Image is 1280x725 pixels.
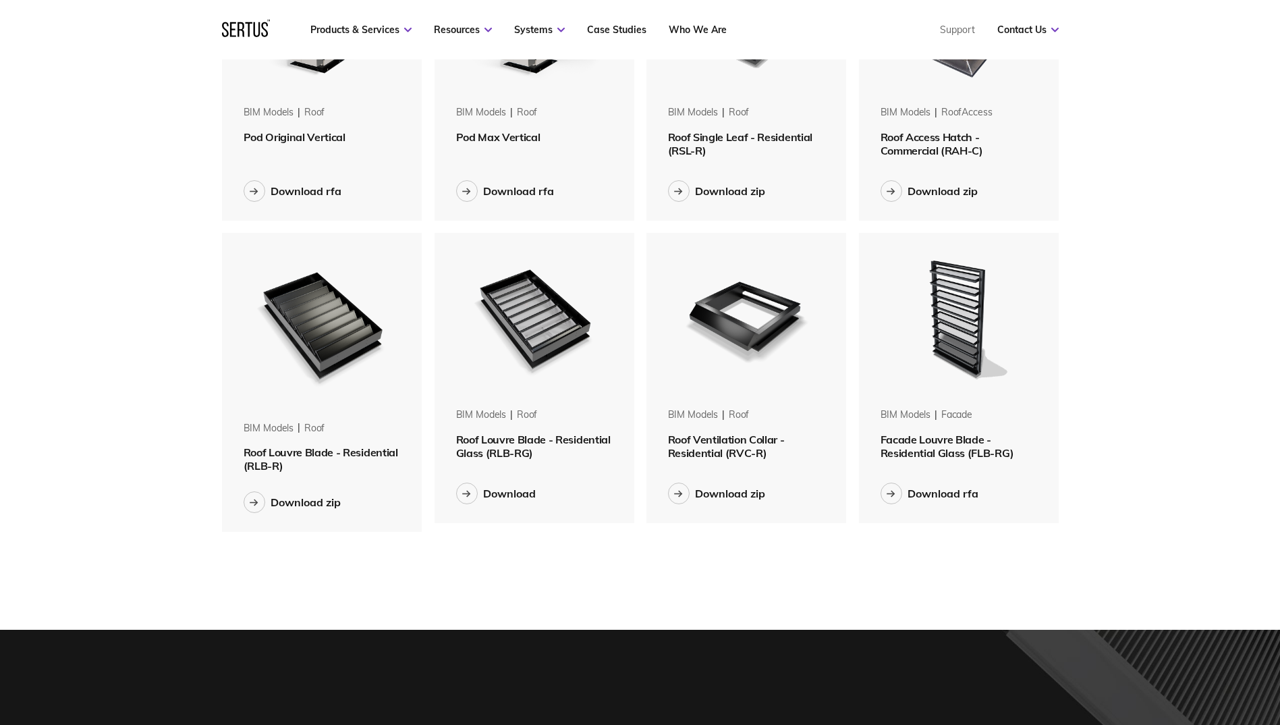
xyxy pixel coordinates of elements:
[244,106,294,119] div: BIM Models
[881,408,931,422] div: BIM Models
[456,106,507,119] div: BIM Models
[587,24,646,36] a: Case Studies
[941,408,972,422] div: facade
[908,184,978,198] div: Download zip
[881,483,978,504] button: Download rfa
[668,408,719,422] div: BIM Models
[941,106,993,119] div: roofAccess
[940,24,975,36] a: Support
[908,487,978,500] div: Download rfa
[668,130,812,157] span: Roof Single Leaf - Residential (RSL-R)
[881,433,1014,460] span: Facade Louvre Blade - Residential Glass (FLB-RG)
[668,433,785,460] span: Roof Ventilation Collar - Residential (RVC-R)
[310,24,412,36] a: Products & Services
[271,495,341,509] div: Download zip
[456,180,554,202] button: Download rfa
[456,130,540,144] span: Pod Max Vertical
[456,433,611,460] span: Roof Louvre Blade - Residential Glass (RLB-RG)
[271,184,341,198] div: Download rfa
[244,180,341,202] button: Download rfa
[668,106,719,119] div: BIM Models
[729,408,749,422] div: roof
[483,487,536,500] div: Download
[695,184,765,198] div: Download zip
[997,24,1059,36] a: Contact Us
[434,24,492,36] a: Resources
[881,130,983,157] span: Roof Access Hatch - Commercial (RAH-C)
[483,184,554,198] div: Download rfa
[881,180,978,202] button: Download zip
[729,106,749,119] div: roof
[514,24,565,36] a: Systems
[304,106,325,119] div: roof
[881,106,931,119] div: BIM Models
[456,408,507,422] div: BIM Models
[244,422,294,435] div: BIM Models
[244,130,345,144] span: Pod Original Vertical
[456,483,536,504] button: Download
[695,487,765,500] div: Download zip
[304,422,325,435] div: roof
[244,446,398,473] span: Roof Louvre Blade - Residential (RLB-R)
[517,408,537,422] div: roof
[1037,568,1280,725] iframe: Chat Widget
[668,483,765,504] button: Download zip
[669,24,727,36] a: Who We Are
[517,106,537,119] div: roof
[244,491,341,513] button: Download zip
[668,180,765,202] button: Download zip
